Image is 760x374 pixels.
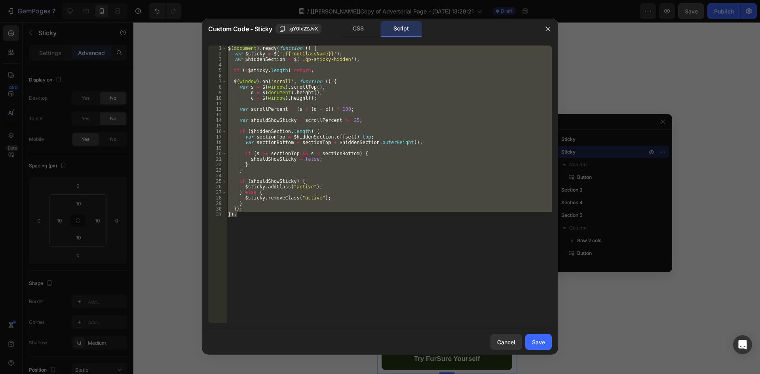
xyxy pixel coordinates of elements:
div: 21 [208,156,227,162]
span: .gY0lx2ZJvX [289,25,318,32]
div: 26 [208,184,227,190]
div: 14 [208,118,227,123]
div: 6 [208,73,227,79]
div: Save [532,338,545,346]
div: Cancel [497,338,515,346]
div: 4 [208,62,227,68]
div: 11 [208,101,227,106]
div: 20 [208,151,227,156]
div: 27 [208,190,227,195]
span: 3) Initially skeptical about the price, but... 💸 [9,108,110,123]
a: Try FurSure Yourself [4,326,135,348]
button: Save [525,334,552,350]
a: Get Your Pendant [DATE] 👉 [18,262,121,281]
div: 28 [208,195,227,201]
div: 19 [208,145,227,151]
div: 7 [208,79,227,84]
strong: [PERSON_NAME]'s 30-Day Experience [23,4,110,21]
span: 5) Should I tell other dog parents about this? 👥 [9,175,96,190]
div: 18 [208,140,227,145]
div: 2 [208,51,227,57]
div: Script [380,21,422,37]
div: 16 [208,129,227,134]
span: 2) Is it really safe for my kids to touch him straight away? 😰 [9,75,98,90]
p: Try FurSure Yourself [36,331,103,343]
span: Custom Code - Sticky [208,24,272,34]
div: 31 [208,212,227,217]
p: Publish the page to see the content. [3,36,117,45]
div: 12 [208,106,227,112]
div: 30 [208,206,227,212]
div: 22 [208,162,227,167]
div: 9 [208,90,227,95]
div: 13 [208,112,227,118]
span: 4) What if it doesn't work for our specific area? 🦟 [9,142,100,157]
div: 15 [208,123,227,129]
button: .gY0lx2ZJvX [275,24,321,34]
div: Open Intercom Messenger [733,335,752,354]
button: Cancel [490,334,522,350]
div: 8 [208,84,227,90]
div: 3 [208,57,227,62]
div: CSS [338,21,379,37]
div: 24 [208,173,227,178]
strong: If you're reading this and nodding along, you already know what you need to do. The only question... [9,215,127,251]
div: 17 [208,134,227,140]
div: Sticky [10,311,27,318]
div: 5 [208,68,227,73]
strong: Get Your Pendant [DATE] 👉 [27,267,112,275]
div: 29 [208,201,227,206]
div: 10 [208,95,227,101]
div: 23 [208,167,227,173]
div: 1 [208,46,227,51]
div: 25 [208,178,227,184]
